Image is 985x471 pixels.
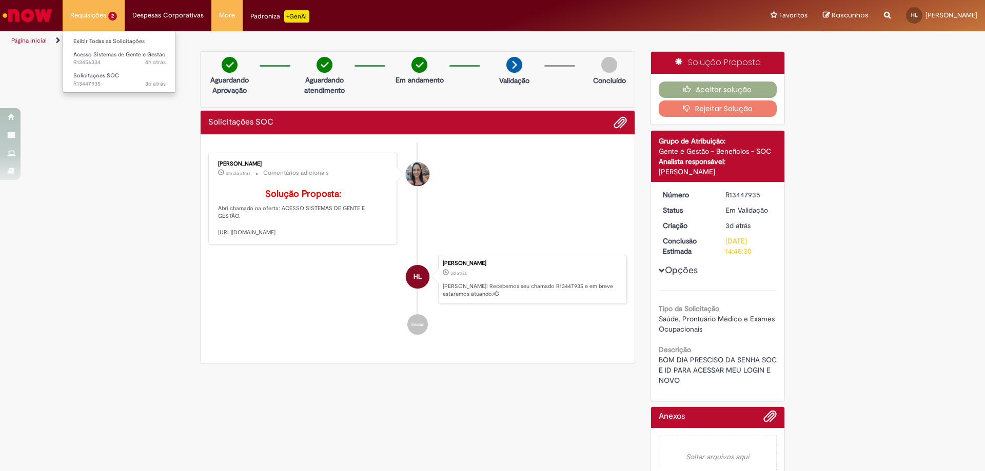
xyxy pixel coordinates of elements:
[413,264,422,289] span: HL
[406,265,429,289] div: Haislon De Lima
[11,36,47,45] a: Página inicial
[226,170,250,176] span: um dia atrás
[145,58,166,66] span: 4h atrás
[614,116,627,129] button: Adicionar anexos
[226,170,250,176] time: 27/08/2025 10:43:43
[763,409,777,428] button: Adicionar anexos
[925,11,977,19] span: [PERSON_NAME]
[317,57,332,73] img: check-circle-green.png
[725,190,773,200] div: R13447935
[218,189,389,237] p: Abri chamado na oferta: ACESSO SISTEMAS DE GENTE E GESTÃO. [URL][DOMAIN_NAME]
[659,412,685,421] h2: Anexos
[911,12,918,18] span: HL
[659,81,777,98] button: Aceitar solução
[651,52,785,74] div: Solução Proposta
[222,57,238,73] img: check-circle-green.png
[823,11,869,21] a: Rascunhos
[145,80,166,88] span: 3d atrás
[208,142,627,345] ul: Histórico de tíquete
[208,255,627,304] li: Haislon De Lima
[450,270,467,276] span: 3d atrás
[396,75,444,85] p: Em andamento
[8,31,649,50] ul: Trilhas de página
[725,205,773,215] div: Em Validação
[506,57,522,73] img: arrow-next.png
[725,236,773,256] div: [DATE] 14:45:30
[145,58,166,66] time: 28/08/2025 09:46:05
[63,70,176,89] a: Aberto R13447935 : Solicitações SOC
[208,118,273,127] h2: Solicitações SOC Histórico de tíquete
[659,100,777,117] button: Rejeitar Solução
[725,220,773,231] div: 26/08/2025 11:45:26
[218,161,389,167] div: [PERSON_NAME]
[499,75,529,86] p: Validação
[250,10,309,23] div: Padroniza
[725,221,751,230] span: 3d atrás
[655,220,718,231] dt: Criação
[779,10,807,21] span: Favoritos
[411,57,427,73] img: check-circle-green.png
[63,36,176,47] a: Exibir Todas as Solicitações
[132,10,204,21] span: Despesas Corporativas
[284,10,309,23] p: +GenAi
[725,221,751,230] time: 26/08/2025 11:45:26
[73,51,166,58] span: Acesso Sistemas de Gente e Gestão
[655,236,718,256] dt: Conclusão Estimada
[73,72,119,79] span: Solicitações SOC
[73,80,166,88] span: R13447935
[601,57,617,73] img: img-circle-grey.png
[145,80,166,88] time: 26/08/2025 11:45:28
[1,5,54,26] img: ServiceNow
[443,282,621,298] p: [PERSON_NAME]! Recebemos seu chamado R13447935 e em breve estaremos atuando.
[659,146,777,156] div: Gente e Gestão - Benefícios - SOC
[63,49,176,68] a: Aberto R13456334 : Acesso Sistemas de Gente e Gestão
[219,10,235,21] span: More
[443,260,621,267] div: [PERSON_NAME]
[108,12,117,21] span: 2
[70,10,106,21] span: Requisições
[63,31,176,93] ul: Requisições
[659,167,777,177] div: [PERSON_NAME]
[659,304,719,313] b: Tipo da Solicitação
[655,190,718,200] dt: Número
[265,188,341,200] b: Solução Proposta:
[659,156,777,167] div: Analista responsável:
[659,314,777,334] span: Saúde, Prontuário Médico e Exames Ocupacionais
[450,270,467,276] time: 26/08/2025 11:45:26
[659,136,777,146] div: Grupo de Atribuição:
[655,205,718,215] dt: Status
[832,10,869,20] span: Rascunhos
[263,169,329,177] small: Comentários adicionais
[73,58,166,67] span: R13456334
[659,355,779,385] span: BOM DIA PRESCISO DA SENHA SOC E ID PARA ACESSAR MEU LOGIN E NOVO
[406,162,429,186] div: Lilian Goncalves Aguiar
[659,345,691,354] b: Descrição
[205,75,254,95] p: Aguardando Aprovação
[300,75,349,95] p: Aguardando atendimento
[593,75,626,86] p: Concluído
